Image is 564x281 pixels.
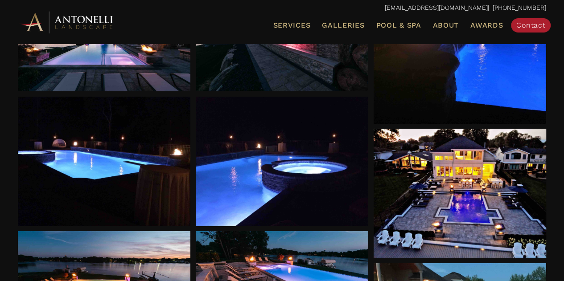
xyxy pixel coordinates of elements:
[18,2,546,14] p: | [PHONE_NUMBER]
[322,21,364,29] span: Galleries
[385,4,488,11] a: [EMAIL_ADDRESS][DOMAIN_NAME]
[432,22,459,29] span: About
[470,21,503,29] span: Awards
[429,20,462,31] a: About
[511,18,551,33] a: Contact
[516,21,545,29] span: Contact
[376,21,421,29] span: Pool & Spa
[372,20,424,31] a: Pool & Spa
[467,20,506,31] a: Awards
[18,10,116,34] img: Antonelli Horizontal Logo
[318,20,368,31] a: Galleries
[273,22,310,29] span: Services
[269,20,314,31] a: Services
